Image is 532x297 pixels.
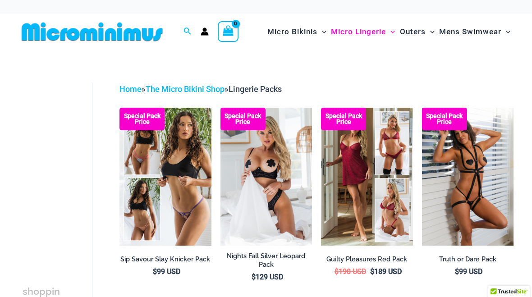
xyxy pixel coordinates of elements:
span: Menu Toggle [426,20,435,43]
a: Truth or Dare Black 1905 Bodysuit 611 Micro 07 Truth or Dare Black 1905 Bodysuit 611 Micro 06Trut... [422,108,514,245]
a: Sip Savour Slay Knicker Pack [119,255,211,267]
span: $ [455,267,459,276]
span: Menu Toggle [317,20,326,43]
span: Micro Bikinis [267,20,317,43]
nav: Site Navigation [264,17,514,47]
span: Mens Swimwear [439,20,501,43]
img: Collection Pack (9) [119,108,211,245]
bdi: 129 USD [252,273,283,281]
b: Special Pack Price [220,113,266,125]
img: Guilty Pleasures Red Collection Pack F [321,108,413,245]
a: View Shopping Cart, empty [218,21,238,42]
span: $ [335,267,339,276]
a: Home [119,84,142,94]
a: Micro BikinisMenu ToggleMenu Toggle [265,18,329,46]
h2: Sip Savour Slay Knicker Pack [119,255,211,264]
a: The Micro Bikini Shop [146,84,225,94]
img: Truth or Dare Black 1905 Bodysuit 611 Micro 07 [422,108,514,245]
span: Micro Lingerie [331,20,386,43]
a: Nights Fall Silver Leopard Pack [220,252,312,272]
h2: Nights Fall Silver Leopard Pack [220,252,312,269]
span: Lingerie Packs [229,84,282,94]
h2: Guilty Pleasures Red Pack [321,255,413,264]
span: Menu Toggle [386,20,395,43]
h2: Truth or Dare Pack [422,255,514,264]
bdi: 189 USD [370,267,402,276]
a: Nights Fall Silver Leopard 1036 Bra 6046 Thong 09v2 Nights Fall Silver Leopard 1036 Bra 6046 Thon... [220,108,312,245]
bdi: 99 USD [153,267,180,276]
bdi: 198 USD [335,267,366,276]
b: Special Pack Price [321,113,366,125]
a: Search icon link [183,26,192,37]
a: Truth or Dare Pack [422,255,514,267]
a: Guilty Pleasures Red Pack [321,255,413,267]
iframe: TrustedSite Certified [23,75,104,256]
a: Mens SwimwearMenu ToggleMenu Toggle [437,18,513,46]
img: Nights Fall Silver Leopard 1036 Bra 6046 Thong 09v2 [220,108,312,245]
span: Menu Toggle [501,20,510,43]
span: $ [153,267,157,276]
bdi: 99 USD [455,267,482,276]
b: Special Pack Price [422,113,467,125]
a: Guilty Pleasures Red Collection Pack F Guilty Pleasures Red Collection Pack BGuilty Pleasures Red... [321,108,413,245]
span: $ [252,273,256,281]
span: $ [370,267,374,276]
b: Special Pack Price [119,113,165,125]
span: » » [119,84,282,94]
img: MM SHOP LOGO FLAT [18,22,166,42]
a: Account icon link [201,27,209,36]
span: Outers [400,20,426,43]
a: Collection Pack (9) Collection Pack b (5)Collection Pack b (5) [119,108,211,245]
a: OutersMenu ToggleMenu Toggle [398,18,437,46]
a: Micro LingerieMenu ToggleMenu Toggle [329,18,397,46]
